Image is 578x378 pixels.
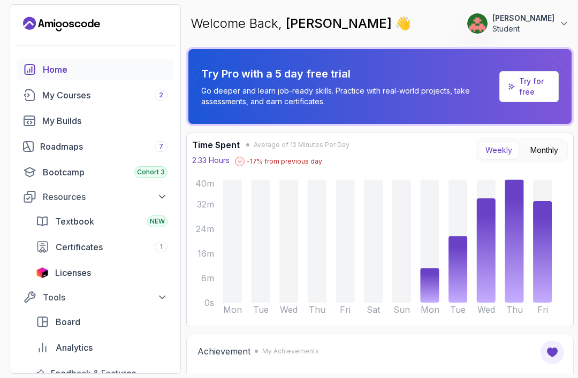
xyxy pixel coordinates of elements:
a: analytics [29,337,174,358]
tspan: Mon [421,304,439,315]
tspan: 8m [201,273,214,283]
span: Textbook [55,215,94,228]
p: Try Pro with a 5 day free trial [201,66,495,81]
tspan: Mon [223,304,242,315]
tspan: 40m [195,178,214,189]
span: 1 [160,243,163,251]
a: bootcamp [17,161,174,183]
button: Tools [17,288,174,307]
div: Roadmaps [40,140,168,153]
button: Weekly [478,141,519,159]
tspan: Sun [393,304,410,315]
span: 7 [159,142,163,151]
a: textbook [29,211,174,232]
a: Try for free [499,71,559,102]
button: Monthly [523,141,565,159]
img: jetbrains icon [36,267,49,278]
p: Go deeper and learn job-ready skills. Practice with real-world projects, take assessments, and ea... [201,86,495,107]
tspan: Sat [367,304,381,315]
tspan: 16m [197,248,214,259]
tspan: 32m [197,199,214,210]
a: licenses [29,262,174,283]
button: user profile image[PERSON_NAME]Student [467,13,569,34]
tspan: 24m [196,223,214,234]
a: home [17,59,174,80]
img: user profile image [467,13,488,34]
span: Licenses [55,266,91,279]
button: Resources [17,187,174,206]
tspan: Tue [253,304,269,315]
span: Analytics [56,341,93,354]
span: Certificates [56,241,103,253]
h2: Achievement [197,345,250,358]
p: Welcome Back, [191,15,411,32]
p: -17 % from previous day [247,157,322,166]
tspan: Thu [309,304,325,315]
a: Try for free [519,76,550,97]
div: Bootcamp [43,166,168,179]
span: 👋 [395,15,411,32]
p: [PERSON_NAME] [492,13,554,24]
a: builds [17,110,174,132]
span: Cohort 3 [137,168,165,176]
span: Board [56,315,80,328]
div: Home [43,63,168,76]
span: [PERSON_NAME] [286,16,395,31]
a: Landing page [23,16,100,33]
div: Tools [43,291,168,304]
a: roadmaps [17,136,174,157]
span: Average of 12 Minutes Per Day [254,141,349,149]
tspan: Wed [280,304,298,315]
tspan: Wed [477,304,495,315]
p: Student [492,24,554,34]
span: NEW [150,217,165,226]
div: My Courses [42,89,168,102]
div: My Builds [42,114,168,127]
a: courses [17,84,174,106]
tspan: Fri [340,304,351,315]
a: board [29,311,174,333]
tspan: Thu [506,304,523,315]
div: Resources [43,190,168,203]
button: Open Feedback Button [539,340,565,365]
span: 2 [159,91,163,99]
tspan: Fri [537,304,548,315]
tspan: 0s [204,297,214,308]
h3: Time Spent [192,138,240,151]
p: My Achievements [262,347,319,356]
p: 2.33 Hours [192,155,230,166]
a: certificates [29,236,174,258]
tspan: Tue [450,304,466,315]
